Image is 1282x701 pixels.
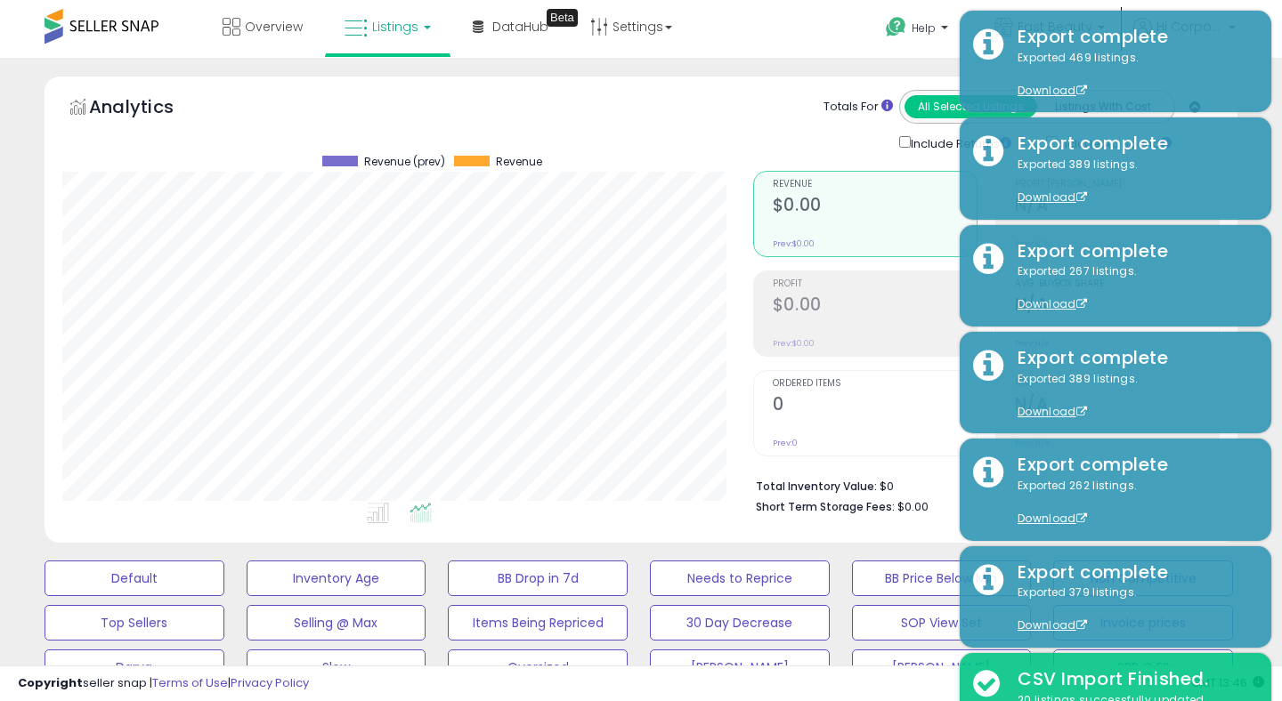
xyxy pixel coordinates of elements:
a: Help [872,3,966,58]
div: Exported 389 listings. [1004,157,1258,206]
span: DataHub [492,18,548,36]
button: BB Price Below Min [852,560,1032,596]
span: Help [912,20,936,36]
i: Get Help [885,16,907,38]
button: SPP Q ES [1053,649,1233,685]
button: 30 Day Decrease [650,605,830,641]
a: Download [1018,617,1087,633]
div: Include Returns [886,133,1033,153]
button: Darya [45,649,224,685]
div: Tooltip anchor [547,9,578,27]
b: Short Term Storage Fees: [756,499,895,514]
button: Items Being Repriced [448,605,628,641]
button: [PERSON_NAME] [852,649,1032,685]
div: Totals For [824,99,893,116]
button: SOP View Set [852,605,1032,641]
button: Selling @ Max [247,605,426,641]
small: Prev: $0.00 [773,338,815,349]
span: Profit [773,279,977,289]
h2: $0.00 [773,195,977,219]
span: Revenue [496,156,542,168]
small: Prev: $0.00 [773,238,815,249]
button: [PERSON_NAME] [650,649,830,685]
button: Slow [247,649,426,685]
span: Overview [245,18,303,36]
button: BB Drop in 7d [448,560,628,596]
a: Download [1018,83,1087,98]
div: Exported 469 listings. [1004,50,1258,100]
span: Revenue (prev) [364,156,445,168]
h2: 0 [773,394,977,418]
button: Top Sellers [45,605,224,641]
a: Terms of Use [152,674,228,691]
div: Export complete [1004,238,1258,264]
span: Ordered Items [773,379,977,389]
small: Prev: 0 [773,438,798,448]
div: Export complete [1004,560,1258,585]
a: Download [1018,511,1087,526]
a: Download [1018,189,1087,205]
div: Exported 379 listings. [1004,584,1258,634]
button: Inventory Age [247,560,426,596]
div: Export complete [1004,131,1258,157]
div: Exported 267 listings. [1004,263,1258,313]
button: Default [45,560,224,596]
b: Total Inventory Value: [756,479,877,494]
button: Oversized [448,649,628,685]
small: Prev: N/A [1015,438,1050,448]
div: Export complete [1004,24,1258,50]
div: Exported 262 listings. [1004,478,1258,528]
li: $0 [756,474,1206,496]
strong: Copyright [18,674,83,691]
div: seller snap | | [18,675,309,692]
div: Exported 389 listings. [1004,371,1258,421]
div: Export complete [1004,452,1258,478]
div: Export complete [1004,345,1258,371]
span: Revenue [773,180,977,189]
h5: Analytics [89,94,208,124]
button: Needs to Reprice [650,560,830,596]
div: CSV Import Finished. [1004,666,1258,692]
a: Download [1018,296,1087,311]
a: Privacy Policy [231,674,309,691]
button: All Selected Listings [905,95,1037,118]
span: Listings [372,18,418,36]
span: $0.00 [897,498,929,515]
a: Download [1018,404,1087,419]
h2: $0.00 [773,294,977,318]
